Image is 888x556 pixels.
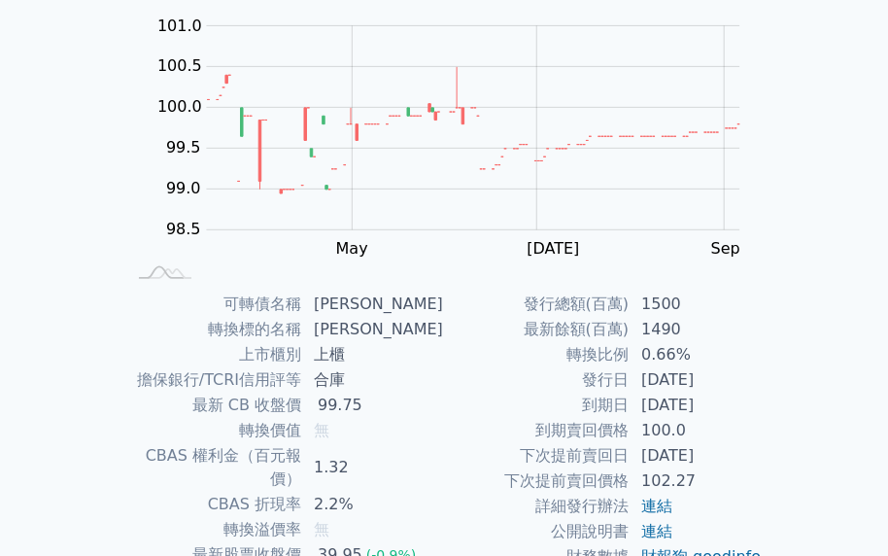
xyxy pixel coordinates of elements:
[630,469,763,494] td: 102.27
[314,394,366,417] div: 99.75
[528,240,580,259] tspan: [DATE]
[791,463,888,556] iframe: Chat Widget
[166,180,201,198] tspan: 99.0
[314,520,329,539] span: 無
[444,418,630,443] td: 到期賣回價格
[148,17,769,259] g: Chart
[444,317,630,342] td: 最新餘額(百萬)
[125,317,302,342] td: 轉換標的名稱
[125,517,302,542] td: 轉換溢價率
[125,342,302,367] td: 上市櫃別
[125,492,302,517] td: CBAS 折現率
[630,367,763,393] td: [DATE]
[302,317,444,342] td: [PERSON_NAME]
[444,494,630,519] td: 詳細發行辦法
[314,421,329,439] span: 無
[444,292,630,317] td: 發行總額(百萬)
[336,240,368,259] tspan: May
[630,317,763,342] td: 1490
[125,292,302,317] td: 可轉債名稱
[791,463,888,556] div: 聊天小工具
[444,342,630,367] td: 轉換比例
[125,367,302,393] td: 擔保銀行/TCRI信用評等
[302,367,444,393] td: 合庫
[157,17,202,35] tspan: 101.0
[125,393,302,418] td: 最新 CB 收盤價
[641,522,672,540] a: 連結
[444,443,630,469] td: 下次提前賣回日
[302,492,444,517] td: 2.2%
[125,418,302,443] td: 轉換價值
[630,443,763,469] td: [DATE]
[630,418,763,443] td: 100.0
[630,342,763,367] td: 0.66%
[166,139,201,157] tspan: 99.5
[125,443,302,492] td: CBAS 權利金（百元報價）
[302,292,444,317] td: [PERSON_NAME]
[166,221,201,239] tspan: 98.5
[641,497,672,515] a: 連結
[157,98,202,117] tspan: 100.0
[157,57,202,76] tspan: 100.5
[630,393,763,418] td: [DATE]
[444,393,630,418] td: 到期日
[444,469,630,494] td: 下次提前賣回價格
[444,367,630,393] td: 發行日
[444,519,630,544] td: 公開說明書
[630,292,763,317] td: 1500
[302,443,444,492] td: 1.32
[302,342,444,367] td: 上櫃
[711,240,740,259] tspan: Sep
